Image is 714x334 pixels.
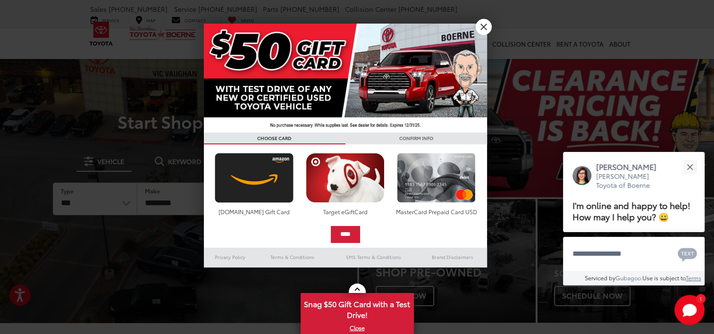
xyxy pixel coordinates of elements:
button: Chat with SMS [675,243,700,264]
div: MasterCard Prepaid Card USD [395,208,478,216]
span: Serviced by [585,274,615,282]
a: Gubagoo. [615,274,642,282]
div: [DOMAIN_NAME] Gift Card [212,208,296,216]
img: mastercard.png [395,153,478,203]
a: Privacy Policy [204,251,257,263]
div: Close[PERSON_NAME][PERSON_NAME] Toyota of BoerneI'm online and happy to help! How may I help you?... [563,152,705,285]
h3: CONFIRM INFO [345,133,487,144]
span: 1 [699,296,702,301]
img: amazoncard.png [212,153,296,203]
p: [PERSON_NAME] Toyota of Boerne [596,172,666,190]
a: Brand Disclaimers [418,251,487,263]
h3: CHOOSE CARD [204,133,345,144]
button: Close [680,157,700,177]
span: Snag $50 Gift Card with a Test Drive! [302,294,413,323]
span: I'm online and happy to help! How may I help you? 😀 [572,199,690,223]
a: SMS Terms & Conditions [329,251,418,263]
span: Use is subject to [642,274,686,282]
button: Toggle Chat Window [674,295,705,325]
img: targetcard.png [303,153,387,203]
img: 42635_top_851395.jpg [204,24,487,133]
svg: Start Chat [674,295,705,325]
textarea: Type your message [563,237,705,271]
p: [PERSON_NAME] [596,161,666,172]
a: Terms & Conditions [256,251,328,263]
svg: Text [678,247,697,262]
a: Terms [686,274,701,282]
div: Target eGiftCard [303,208,387,216]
